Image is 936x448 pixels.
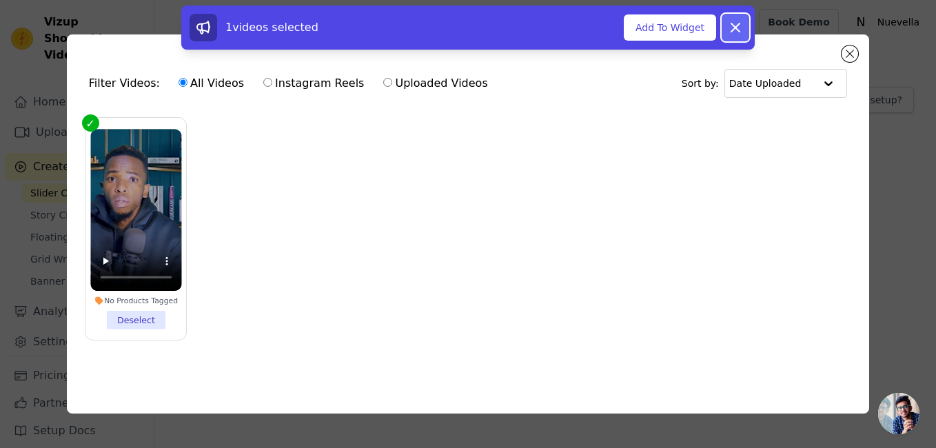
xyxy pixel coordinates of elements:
[624,14,716,41] button: Add To Widget
[90,296,181,305] div: No Products Tagged
[682,69,848,98] div: Sort by:
[225,21,318,34] span: 1 videos selected
[878,393,919,434] a: Open chat
[263,74,365,92] label: Instagram Reels
[178,74,245,92] label: All Videos
[383,74,488,92] label: Uploaded Videos
[89,68,496,99] div: Filter Videos:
